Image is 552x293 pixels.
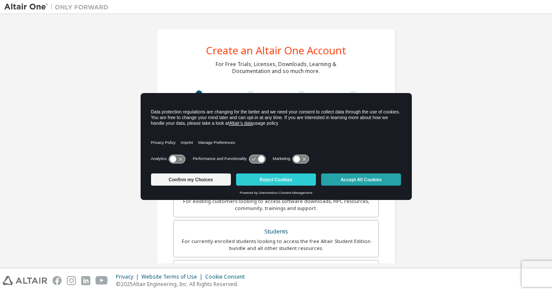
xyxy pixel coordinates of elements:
div: For Free Trials, Licenses, Downloads, Learning & Documentation and so much more. [216,61,336,75]
img: Altair One [4,3,113,11]
div: For currently enrolled students looking to access the free Altair Student Edition bundle and all ... [179,238,373,252]
img: youtube.svg [95,276,108,285]
div: Website Terms of Use [141,273,205,280]
div: Privacy [116,273,141,280]
div: Create an Altair One Account [206,45,346,56]
div: Students [179,226,373,238]
p: © 2025 Altair Engineering, Inc. All Rights Reserved. [116,280,250,288]
div: For existing customers looking to access software downloads, HPC resources, community, trainings ... [179,198,373,212]
div: Cookie Consent [205,273,250,280]
img: facebook.svg [53,276,62,285]
img: altair_logo.svg [3,276,47,285]
img: instagram.svg [67,276,76,285]
img: linkedin.svg [81,276,90,285]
